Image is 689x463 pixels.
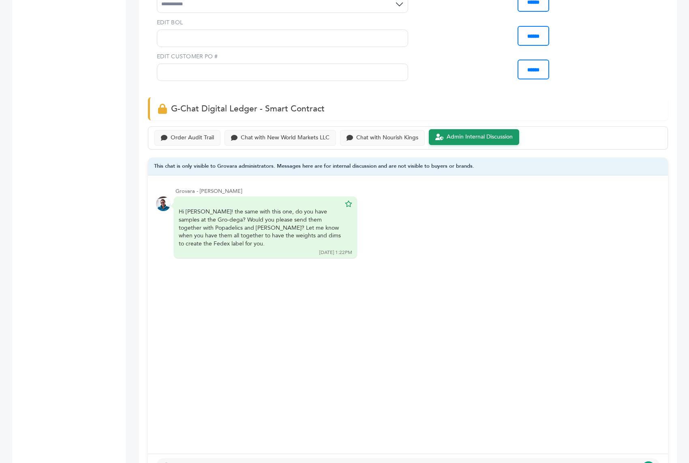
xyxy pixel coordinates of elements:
div: Grovara - [PERSON_NAME] [175,188,660,195]
div: Chat with New World Markets LLC [241,134,330,141]
div: Order Audit Trail [171,134,214,141]
div: Chat with Nourish Kings [356,134,418,141]
label: EDIT BOL [157,19,408,27]
div: Admin Internal Discussion [447,134,513,141]
div: Hi [PERSON_NAME]! the same with this one, do you have samples at the Gro-dega? Would you please s... [179,208,341,248]
label: EDIT CUSTOMER PO # [157,53,408,61]
span: G-Chat Digital Ledger - Smart Contract [171,103,325,115]
div: [DATE] 1:22PM [319,249,352,256]
div: This chat is only visible to Grovara administrators. Messages here are for internal discussion an... [148,158,668,176]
